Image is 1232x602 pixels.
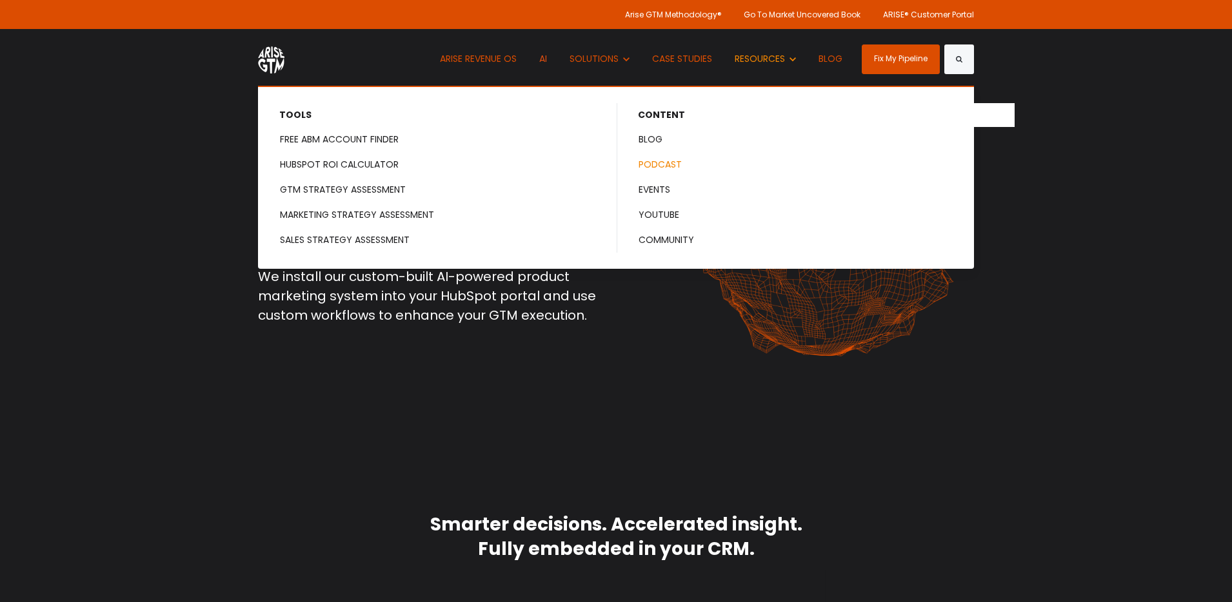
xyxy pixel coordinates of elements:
[735,52,785,65] span: RESOURCES
[638,108,685,122] span: CONTENT
[944,44,974,74] button: Search
[279,108,312,122] span: TOOLS
[430,29,851,89] nav: Desktop navigation
[642,29,722,89] a: CASE STUDIES
[617,103,1015,127] button: Show submenu for CONTENT CONTENT
[258,267,606,325] div: We install our custom-built AI-powered product marketing system into your HubSpot portal and use ...
[530,29,557,89] a: AI
[259,153,616,177] a: HUBSPOT ROI CALCULATOR
[725,29,806,89] button: Show submenu for RESOURCES RESOURCES
[618,228,974,252] a: COMMUNITY
[259,178,616,202] a: GTM STRATEGY ASSESSMENT
[560,29,639,89] button: Show submenu for SOLUTIONS SOLUTIONS
[618,203,974,227] a: YOUTUBE
[259,103,657,127] button: Show submenu for TOOLS TOOLS
[570,52,619,65] span: SOLUTIONS
[258,44,284,73] img: ARISE GTM logo (1) white
[862,44,940,74] a: Fix My Pipeline
[618,153,974,177] a: PODCAST
[809,29,852,89] a: BLOG
[259,228,616,252] a: SALES STRATEGY ASSESSMENT
[618,128,974,151] a: BLOG
[430,29,526,89] a: ARISE REVENUE OS
[259,128,616,151] a: FREE ABM ACCOUNT FINDER
[618,178,974,202] a: EVENTS
[259,203,616,227] a: MARKETING STRATEGY ASSESSMENT
[406,512,826,561] h2: Smarter decisions. Accelerated insight. Fully embedded in your CRM.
